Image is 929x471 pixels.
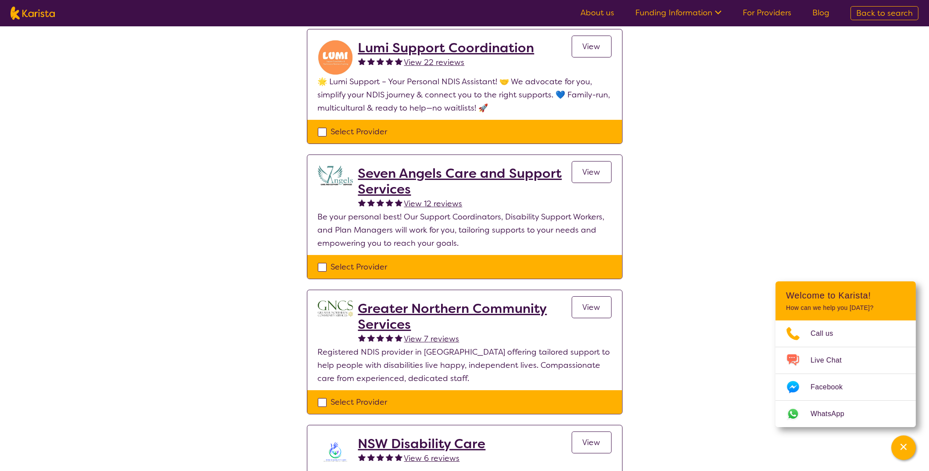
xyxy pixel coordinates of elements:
a: View [572,36,612,58]
p: How can we help you [DATE]? [786,304,905,312]
img: fullstar [358,453,366,461]
img: fullstar [395,199,402,206]
span: View [583,41,601,52]
img: fullstar [386,58,393,65]
span: WhatsApp [811,407,855,421]
img: fullstar [358,199,366,206]
a: Back to search [851,6,918,20]
a: View 12 reviews [404,197,463,210]
img: fullstar [377,58,384,65]
img: fullstar [367,453,375,461]
span: View 12 reviews [404,198,463,209]
button: Channel Menu [891,435,916,460]
a: View [572,431,612,453]
a: View 7 reviews [404,332,459,345]
span: View 7 reviews [404,334,459,344]
span: View [583,167,601,177]
p: Be your personal best! Our Support Coordinators, Disability Support Workers, and Plan Managers wi... [318,210,612,250]
img: fullstar [367,199,375,206]
a: For Providers [743,7,791,18]
a: Lumi Support Coordination [358,40,534,56]
a: Greater Northern Community Services [358,301,572,332]
p: 🌟 Lumi Support – Your Personal NDIS Assistant! 🤝 We advocate for you, simplify your NDIS journey ... [318,75,612,115]
span: Back to search [856,8,913,18]
span: Live Chat [811,354,852,367]
img: fullstar [386,334,393,342]
span: View 6 reviews [404,453,460,464]
div: Channel Menu [776,281,916,427]
a: Funding Information [635,7,722,18]
img: fullstar [358,58,366,65]
img: fullstar [377,334,384,342]
img: lugdbhoacugpbhbgex1l.png [318,165,353,185]
img: fullstar [395,334,402,342]
img: fullstar [377,199,384,206]
a: View [572,296,612,318]
img: fullstar [367,58,375,65]
a: Seven Angels Care and Support Services [358,165,572,197]
span: Facebook [811,381,853,394]
a: View [572,161,612,183]
a: Web link opens in a new tab. [776,401,916,427]
h2: Welcome to Karista! [786,290,905,301]
a: About us [580,7,614,18]
img: fullstar [386,199,393,206]
img: fullstar [395,453,402,461]
span: View [583,302,601,313]
span: View 22 reviews [404,57,465,68]
img: fifdclh21cdpqh6n8vkb.png [318,436,353,471]
img: rybwu2dtdo40a3tyd2no.jpg [318,40,353,75]
a: Blog [812,7,829,18]
img: dzg979z23sjhha7j1ffl.png [318,301,353,316]
img: fullstar [367,334,375,342]
img: fullstar [358,334,366,342]
span: View [583,437,601,448]
a: View 6 reviews [404,452,460,465]
span: Call us [811,327,844,340]
a: NSW Disability Care [358,436,486,452]
p: Registered NDIS provider in [GEOGRAPHIC_DATA] offering tailored support to help people with disab... [318,345,612,385]
img: Karista logo [11,7,55,20]
ul: Choose channel [776,320,916,427]
a: View 22 reviews [404,56,465,69]
img: fullstar [386,453,393,461]
img: fullstar [377,453,384,461]
img: fullstar [395,58,402,65]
